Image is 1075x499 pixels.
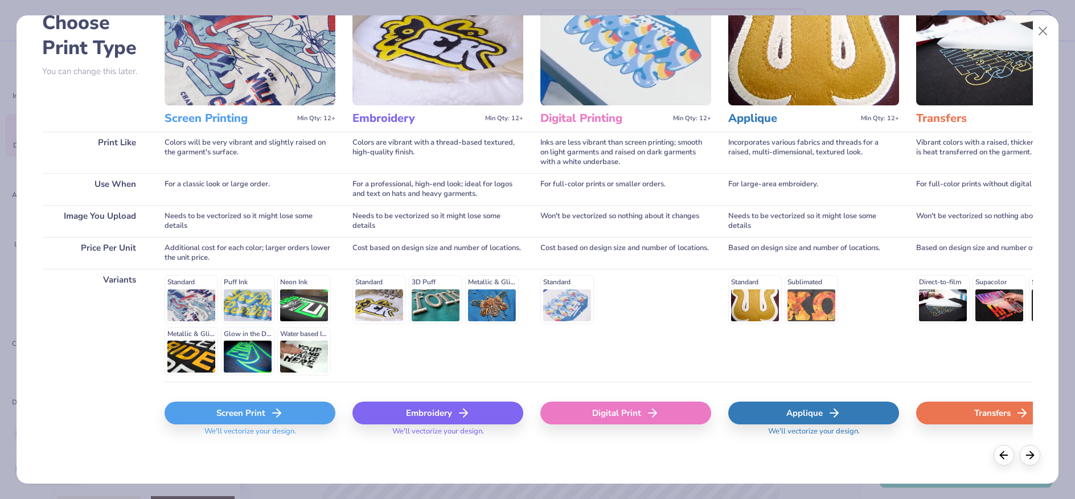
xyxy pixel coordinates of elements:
div: Print Like [42,132,147,173]
span: Min Qty: 12+ [485,114,523,122]
div: Cost based on design size and number of locations. [352,237,523,269]
div: Digital Print [540,402,711,424]
div: For full-color prints or smaller orders. [540,173,711,205]
p: You can change this later. [42,67,147,76]
span: Min Qty: 12+ [673,114,711,122]
h3: Digital Printing [540,111,668,126]
div: Screen Print [165,402,335,424]
div: Additional cost for each color; larger orders lower the unit price. [165,237,335,269]
span: We'll vectorize your design. [200,427,301,443]
h3: Transfers [916,111,1044,126]
div: Cost based on design size and number of locations. [540,237,711,269]
div: Needs to be vectorized so it might lose some details [352,205,523,237]
div: Embroidery [352,402,523,424]
h3: Screen Printing [165,111,293,126]
div: Needs to be vectorized so it might lose some details [165,205,335,237]
h3: Embroidery [352,111,481,126]
div: Won't be vectorized so nothing about it changes [540,205,711,237]
div: Inks are less vibrant than screen printing; smooth on light garments and raised on dark garments ... [540,132,711,173]
div: Variants [42,269,147,382]
span: Min Qty: 12+ [861,114,899,122]
div: Price Per Unit [42,237,147,269]
div: Applique [728,402,899,424]
div: Use When [42,173,147,205]
span: We'll vectorize your design. [388,427,489,443]
div: For a classic look or large order. [165,173,335,205]
button: Close [1032,21,1053,42]
div: Based on design size and number of locations. [728,237,899,269]
span: Min Qty: 12+ [297,114,335,122]
div: Needs to be vectorized so it might lose some details [728,205,899,237]
h3: Applique [728,111,856,126]
div: Colors are vibrant with a thread-based textured, high-quality finish. [352,132,523,173]
div: Image You Upload [42,205,147,237]
div: Colors will be very vibrant and slightly raised on the garment's surface. [165,132,335,173]
div: For a professional, high-end look; ideal for logos and text on hats and heavy garments. [352,173,523,205]
div: Incorporates various fabrics and threads for a raised, multi-dimensional, textured look. [728,132,899,173]
div: For large-area embroidery. [728,173,899,205]
h2: Choose Print Type [42,10,147,60]
span: We'll vectorize your design. [764,427,864,443]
